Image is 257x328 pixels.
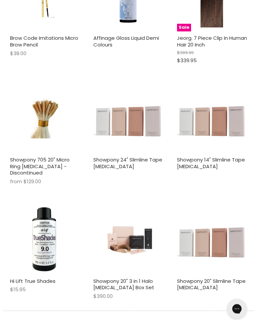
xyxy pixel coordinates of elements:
img: Showpony 14 [177,84,247,153]
a: Showpony 20" 3 in 1 Halo [MEDICAL_DATA] Box Set [93,278,154,292]
img: Showpony 705 20 [22,84,68,153]
span: $339.95 [177,57,197,64]
a: Showpony 705 20 [10,84,80,153]
iframe: Gorgias live chat messenger [224,297,250,321]
a: Hi Lift True Shades [10,205,80,275]
img: Showpony 24 [93,84,163,153]
span: Sale [177,24,191,32]
span: $15.95 [10,286,26,293]
a: Showpony 20" Slimline Tape [MEDICAL_DATA] [177,278,246,292]
a: Jeorg. 7 Piece Clip In Human Hair 20 Inch [177,35,247,48]
a: Showpony 705 20" Micro Ring [MEDICAL_DATA] - Discontinued [10,156,70,177]
img: Showpony 20 [93,205,163,275]
a: Showpony 24" Slimline Tape [MEDICAL_DATA] [93,156,162,170]
span: $399.95 [177,50,194,56]
span: $129.00 [23,178,41,185]
span: from [10,178,22,185]
a: Showpony 14" Slimline Tape [MEDICAL_DATA] [177,156,245,170]
a: Hi Lift True Shades [10,278,56,285]
img: Showpony 20 [177,205,247,275]
a: Brow Code Imitations Micro Brow Pencil [10,35,78,48]
img: Hi Lift True Shades [10,206,80,273]
span: $38.00 [10,50,26,57]
span: $390.00 [93,293,113,300]
a: Affinage Gloss Liquid Demi Colours [93,35,159,48]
